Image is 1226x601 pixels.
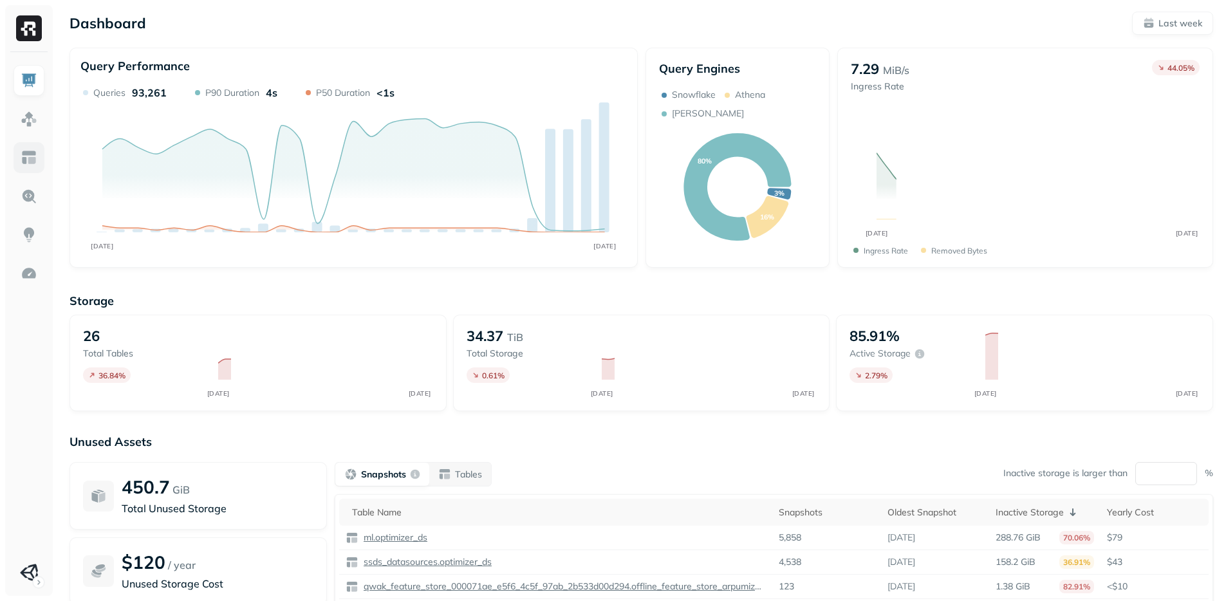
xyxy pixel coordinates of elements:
[672,89,716,101] p: Snowflake
[659,61,816,76] p: Query Engines
[507,329,523,345] p: TiB
[21,265,37,282] img: Optimization
[672,107,744,120] p: [PERSON_NAME]
[1107,556,1202,568] p: $43
[1107,580,1202,593] p: <$10
[80,59,190,73] p: Query Performance
[70,434,1213,449] p: Unused Assets
[16,15,42,41] img: Ryft
[376,86,395,99] p: <1s
[1107,532,1202,544] p: $79
[122,551,165,573] p: $120
[697,156,711,165] text: 80%
[352,506,766,519] div: Table Name
[1158,17,1202,30] p: Last week
[1175,229,1198,237] tspan: [DATE]
[346,532,358,544] img: table
[21,149,37,166] img: Asset Explorer
[122,576,313,591] p: Unused Storage Cost
[779,580,794,593] p: 123
[887,506,983,519] div: Oldest Snapshot
[865,229,887,237] tspan: [DATE]
[593,242,616,250] tspan: [DATE]
[132,86,167,99] p: 93,261
[168,557,196,573] p: / year
[779,506,874,519] div: Snapshots
[83,327,100,345] p: 26
[467,347,589,360] p: Total storage
[774,189,784,198] text: 3%
[93,87,125,99] p: Queries
[21,227,37,243] img: Insights
[1205,467,1213,479] p: %
[70,293,1213,308] p: Storage
[850,327,900,345] p: 85.91%
[996,532,1041,544] p: 288.76 GiB
[361,532,427,544] p: ml.optimizer_ds
[207,389,230,398] tspan: [DATE]
[205,87,259,99] p: P90 Duration
[358,580,766,593] a: qwak_feature_store_000071ae_e5f6_4c5f_97ab_2b533d00d294.offline_feature_store_arpumizer_user_leve...
[1175,389,1198,398] tspan: [DATE]
[358,532,427,544] a: ml.optimizer_ds
[455,468,482,481] p: Tables
[467,327,503,345] p: 34.37
[21,111,37,127] img: Assets
[735,89,765,101] p: Athena
[1003,467,1128,479] p: Inactive storage is larger than
[91,242,113,250] tspan: [DATE]
[361,556,492,568] p: ssds_datasources.optimizer_ds
[266,86,277,99] p: 4s
[346,580,358,593] img: table
[346,556,358,569] img: table
[1132,12,1213,35] button: Last week
[83,347,205,360] p: Total tables
[70,14,146,32] p: Dashboard
[887,556,915,568] p: [DATE]
[779,532,801,544] p: 5,858
[1059,531,1094,544] p: 70.06%
[851,80,909,93] p: Ingress Rate
[122,476,170,498] p: 450.7
[21,72,37,89] img: Dashboard
[883,62,909,78] p: MiB/s
[1059,580,1094,593] p: 82.91%
[21,188,37,205] img: Query Explorer
[1059,555,1094,569] p: 36.91%
[122,501,313,516] p: Total Unused Storage
[996,556,1036,568] p: 158.2 GiB
[172,482,190,497] p: GiB
[760,212,774,221] text: 16%
[361,468,406,481] p: Snapshots
[358,556,492,568] a: ssds_datasources.optimizer_ds
[887,580,915,593] p: [DATE]
[850,347,911,360] p: Active storage
[865,371,887,380] p: 2.79 %
[1167,63,1194,73] p: 44.05 %
[98,371,125,380] p: 36.84 %
[851,60,879,78] p: 7.29
[779,556,801,568] p: 4,538
[996,580,1030,593] p: 1.38 GiB
[482,371,505,380] p: 0.61 %
[996,506,1064,519] p: Inactive Storage
[316,87,370,99] p: P50 Duration
[361,580,766,593] p: qwak_feature_store_000071ae_e5f6_4c5f_97ab_2b533d00d294.offline_feature_store_arpumizer_user_leve...
[409,389,431,398] tspan: [DATE]
[590,389,613,398] tspan: [DATE]
[974,389,996,398] tspan: [DATE]
[864,246,908,255] p: Ingress Rate
[887,532,915,544] p: [DATE]
[931,246,987,255] p: Removed bytes
[1107,506,1202,519] div: Yearly Cost
[20,564,38,582] img: Unity
[792,389,814,398] tspan: [DATE]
